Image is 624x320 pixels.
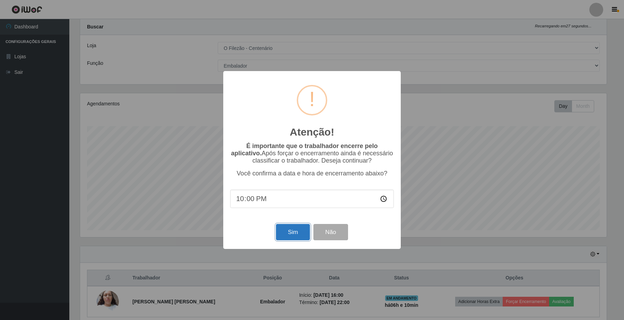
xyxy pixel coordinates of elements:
[231,142,378,157] b: É importante que o trabalhador encerre pelo aplicativo.
[230,142,394,164] p: Após forçar o encerramento ainda é necessário classificar o trabalhador. Deseja continuar?
[276,224,310,240] button: Sim
[230,170,394,177] p: Você confirma a data e hora de encerramento abaixo?
[313,224,348,240] button: Não
[290,126,334,138] h2: Atenção!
